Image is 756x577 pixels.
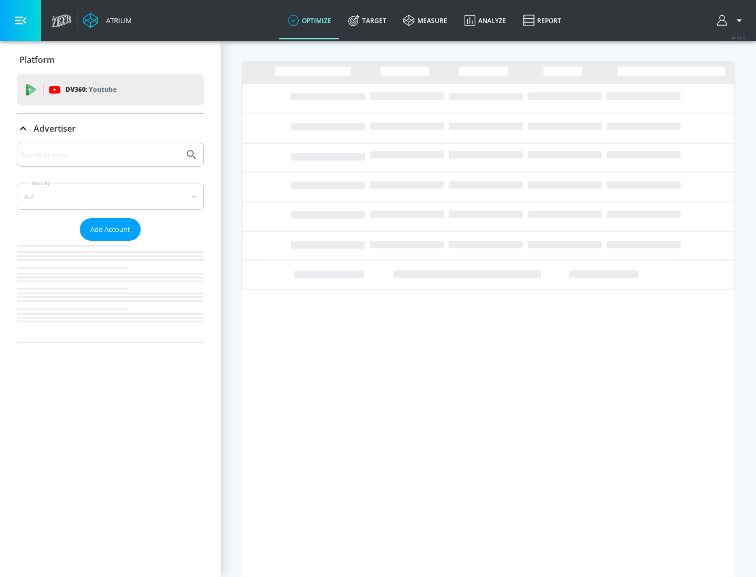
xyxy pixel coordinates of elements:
div: A-Z [17,184,204,210]
a: Target [340,2,395,39]
p: Youtube [89,84,117,95]
span: v 4.24.0 [731,35,745,40]
button: Add Account [80,218,141,241]
a: optimize [279,2,340,39]
div: DV360: Youtube [17,74,204,105]
p: Platform [19,54,55,66]
div: Platform [17,45,204,74]
div: Atrium [102,16,132,25]
div: Advertiser [17,143,204,343]
p: DV360: [66,84,117,95]
span: Add Account [90,223,130,236]
nav: list of Advertiser [17,241,204,343]
div: Advertiser [17,114,204,143]
input: Search by name [21,148,180,162]
label: Sort By [30,180,52,187]
a: Analyze [456,2,514,39]
a: Report [514,2,570,39]
p: Advertiser [34,123,76,134]
a: Atrium [83,13,132,28]
a: measure [395,2,456,39]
